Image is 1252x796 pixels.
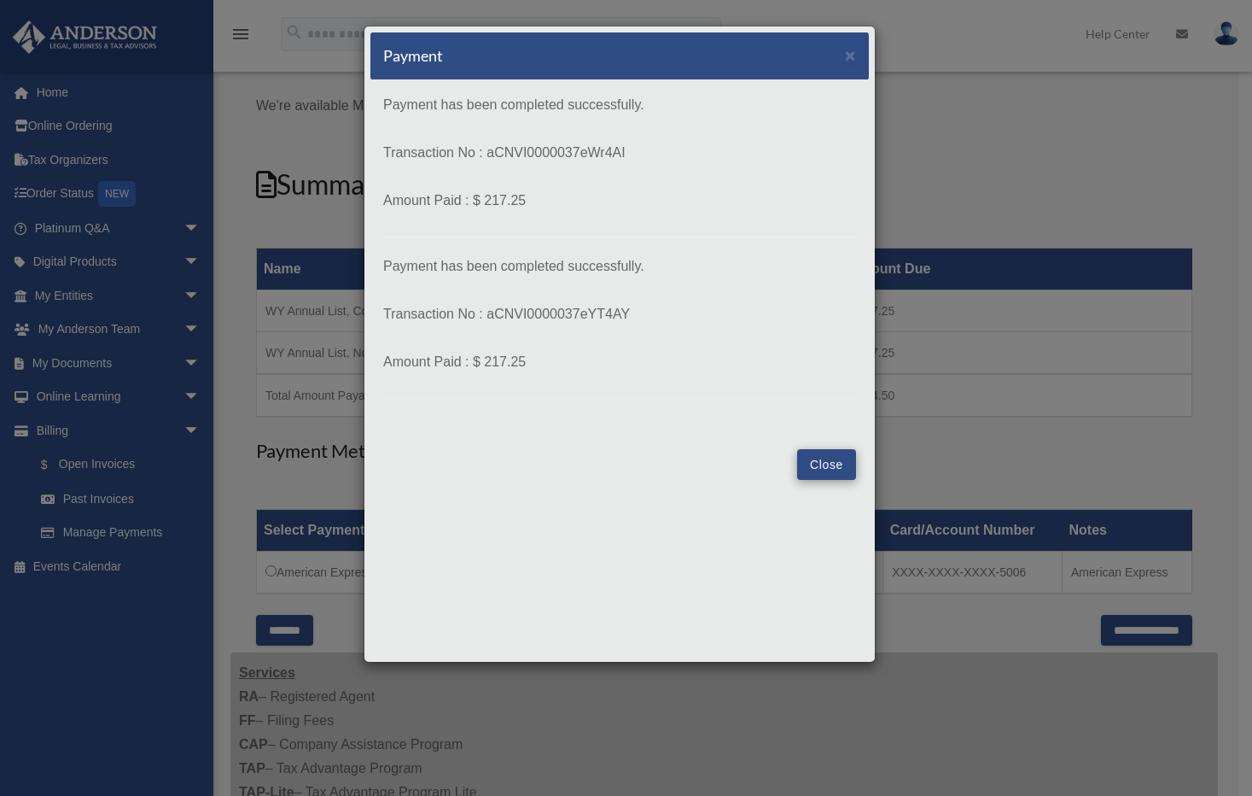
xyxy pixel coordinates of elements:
h5: Payment [383,45,443,67]
span: × [845,45,856,65]
p: Amount Paid : $ 217.25 [383,189,856,213]
p: Payment has been completed successfully. [383,255,856,278]
p: Transaction No : aCNVI0000037eYT4AY [383,302,856,326]
p: Amount Paid : $ 217.25 [383,350,856,374]
button: Close [845,46,856,64]
button: Close [797,449,856,480]
p: Payment has been completed successfully. [383,93,856,117]
p: Transaction No : aCNVI0000037eWr4AI [383,141,856,165]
